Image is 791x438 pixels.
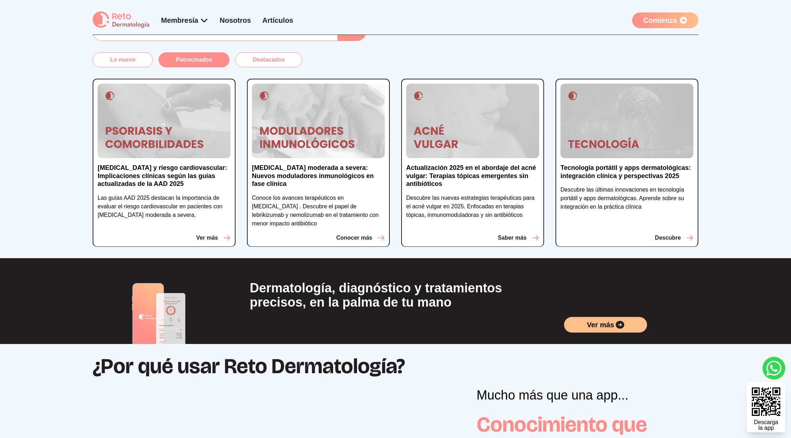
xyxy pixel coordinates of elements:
a: Actualización 2025 en el abordaje del acné vulgar: Terapias tópicas emergentes sin antibióticos [406,164,539,194]
button: Destacados [235,52,302,67]
div: Membresía [161,15,208,25]
a: Tecnología portátil y apps dermatológicas: integración clínica y perspectivas 2025 [560,164,693,186]
button: Conocer más [336,234,385,242]
p: Actualización 2025 en el abordaje del acné vulgar: Terapias tópicas emergentes sin antibióticos [406,164,539,188]
div: Descarga la app [754,419,778,431]
button: Saber más [498,234,539,242]
p: Tecnología portátil y apps dermatológicas: integración clínica y perspectivas 2025 [560,164,693,180]
p: Descubre [655,234,681,242]
img: Dermatitis atópica moderada a severa: Nuevos moduladores inmunológicos en fase clínica [252,84,385,158]
img: Psoriasis y riesgo cardiovascular: Implicaciones clínicas según las guías actualizadas de la AAD ... [98,84,231,158]
button: Lo nuevo [93,52,153,67]
p: Las guías AAD 2025 destacan la importancia de evaluar el riesgo cardiovascular en pacientes con [... [98,194,231,219]
button: Ver más [196,234,231,242]
p: Conocer más [336,234,372,242]
p: Mucho más que una app... [477,388,698,402]
p: [MEDICAL_DATA] y riesgo cardiovascular: Implicaciones clínicas según las guías actualizadas de la... [98,164,231,188]
img: Actualización 2025 en el abordaje del acné vulgar: Terapias tópicas emergentes sin antibióticos [406,84,539,158]
p: [MEDICAL_DATA] moderada a severa: Nuevos moduladores inmunológicos en fase clínica [252,164,385,188]
a: [MEDICAL_DATA] y riesgo cardiovascular: Implicaciones clínicas según las guías actualizadas de la... [98,164,231,194]
a: Artículos [262,16,293,24]
button: Descubre [655,234,693,242]
h2: Dermatología, diagnóstico y tratamientos precisos, en la palma de tu mano [250,281,541,309]
button: Patrocinados [159,52,229,67]
p: Saber más [498,234,527,242]
a: Comienza [632,12,698,28]
img: logo Reto dermatología [93,11,150,29]
a: [MEDICAL_DATA] moderada a severa: Nuevos moduladores inmunológicos en fase clínica [252,164,385,194]
a: Ver más [564,317,647,333]
p: Conoce los avances terapéuticos en [MEDICAL_DATA] . Descubre el papel de lebrikizumab y nemolizum... [252,194,385,228]
h2: ¿Por qué usar Reto Dermatología? [93,344,698,388]
a: whatsapp button [762,357,785,380]
p: Descubre las últimas innovaciones en tecnología portátil y apps dermatológicas. Aprende sobre su ... [560,186,693,211]
span: Ver más [587,320,614,330]
img: trezetse [124,281,196,344]
a: Nosotros [220,16,251,24]
p: Descubre las nuevas estrategias terapéuticas para el acné vulgar en 2025. Enfocadas en terapias t... [406,194,539,219]
img: Tecnología portátil y apps dermatológicas: integración clínica y perspectivas 2025 [560,84,693,158]
p: Ver más [196,234,218,242]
